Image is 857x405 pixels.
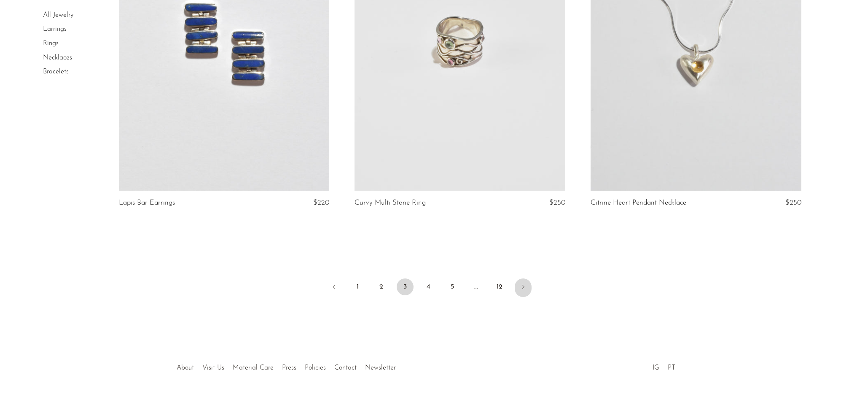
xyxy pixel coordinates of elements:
a: Earrings [43,26,67,33]
span: … [467,278,484,295]
a: 12 [491,278,508,295]
a: Lapis Bar Earrings [119,199,175,207]
span: 3 [397,278,414,295]
a: 1 [349,278,366,295]
a: 5 [444,278,461,295]
a: Contact [334,364,357,371]
a: PT [668,364,675,371]
a: 2 [373,278,390,295]
span: $250 [785,199,801,206]
a: Policies [305,364,326,371]
a: Next [515,278,532,297]
a: Bracelets [43,68,69,75]
a: Previous [326,278,343,297]
span: $220 [313,199,329,206]
a: Necklaces [43,54,72,61]
a: Press [282,364,296,371]
ul: Quick links [172,358,400,374]
a: IG [653,364,659,371]
a: Material Care [233,364,274,371]
a: About [177,364,194,371]
a: All Jewelry [43,12,73,19]
a: Visit Us [202,364,224,371]
a: Rings [43,40,59,47]
a: 4 [420,278,437,295]
a: Curvy Multi Stone Ring [355,199,426,207]
ul: Social Medias [648,358,680,374]
span: $250 [549,199,565,206]
a: Citrine Heart Pendant Necklace [591,199,686,207]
